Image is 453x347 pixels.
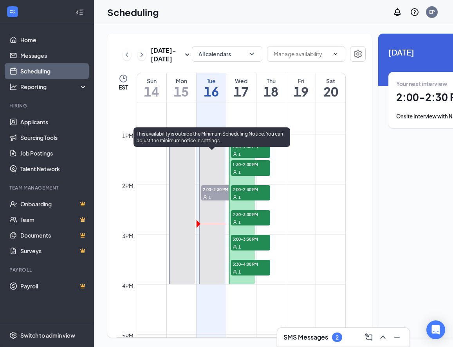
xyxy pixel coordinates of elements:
[233,220,237,225] svg: User
[137,77,166,85] div: Sun
[121,231,135,240] div: 3pm
[119,74,128,83] svg: Clock
[238,170,241,175] span: 1
[123,49,131,61] button: ChevronLeft
[201,185,240,193] span: 2:00-2:30 PM
[231,185,270,193] span: 2:00-2:30 PM
[231,210,270,218] span: 2:30-3:00 PM
[20,145,87,161] a: Job Postings
[20,161,87,177] a: Talent Network
[336,334,339,341] div: 2
[233,152,237,157] svg: User
[391,331,403,343] button: Minimize
[20,32,87,48] a: Home
[353,49,363,59] svg: Settings
[107,5,159,19] h1: Scheduling
[429,9,435,15] div: EP
[20,212,87,227] a: TeamCrown
[426,320,445,339] div: Open Intercom Messenger
[76,8,83,16] svg: Collapse
[392,333,402,342] svg: Minimize
[226,77,256,85] div: Wed
[121,181,135,190] div: 2pm
[134,127,290,147] div: This availability is outside the Minimum Scheduling Notice. You can adjust the minimum notice in ...
[377,331,389,343] button: ChevronUp
[137,73,166,102] a: September 14, 2025
[350,46,366,63] a: Settings
[316,73,345,102] a: September 20, 2025
[209,195,211,200] span: 1
[9,184,86,191] div: Team Management
[167,77,196,85] div: Mon
[20,48,87,63] a: Messages
[286,85,316,98] h1: 19
[20,63,87,79] a: Scheduling
[119,83,128,91] span: EST
[9,267,86,273] div: Payroll
[248,50,256,58] svg: ChevronDown
[378,333,388,342] svg: ChevronUp
[137,49,146,61] button: ChevronRight
[121,131,135,140] div: 1pm
[256,77,286,85] div: Thu
[256,85,286,98] h1: 18
[274,50,329,58] input: Manage availability
[231,260,270,268] span: 3:30-4:00 PM
[123,50,131,59] svg: ChevronLeft
[364,333,374,342] svg: ComposeMessage
[238,244,241,250] span: 1
[226,85,256,98] h1: 17
[182,50,192,59] svg: SmallChevronDown
[238,195,241,200] span: 1
[231,235,270,243] span: 3:00-3:30 PM
[238,269,241,275] span: 1
[226,73,256,102] a: September 17, 2025
[138,50,146,59] svg: ChevronRight
[203,195,208,200] svg: User
[286,73,316,102] a: September 19, 2025
[20,114,87,130] a: Applicants
[167,73,196,102] a: September 15, 2025
[393,7,402,17] svg: Notifications
[20,227,87,243] a: DocumentsCrown
[192,46,262,62] button: All calendarsChevronDown
[167,85,196,98] h1: 15
[256,73,286,102] a: September 18, 2025
[233,170,237,175] svg: User
[9,102,86,109] div: Hiring
[20,331,75,339] div: Switch to admin view
[197,85,226,98] h1: 16
[332,51,339,57] svg: ChevronDown
[233,195,237,200] svg: User
[197,77,226,85] div: Tue
[350,46,366,62] button: Settings
[316,77,345,85] div: Sat
[20,83,88,91] div: Reporting
[20,243,87,259] a: SurveysCrown
[9,331,17,339] svg: Settings
[197,73,226,102] a: September 16, 2025
[20,278,87,294] a: PayrollCrown
[20,196,87,212] a: OnboardingCrown
[231,160,270,168] span: 1:30-2:00 PM
[316,85,345,98] h1: 20
[9,8,16,16] svg: WorkstreamLogo
[137,85,166,98] h1: 14
[151,46,182,63] h3: [DATE] - [DATE]
[286,77,316,85] div: Fri
[283,333,328,342] h3: SMS Messages
[121,281,135,290] div: 4pm
[121,331,135,340] div: 5pm
[238,152,241,157] span: 1
[20,130,87,145] a: Sourcing Tools
[410,7,419,17] svg: QuestionInfo
[363,331,375,343] button: ComposeMessage
[233,270,237,274] svg: User
[238,220,241,225] span: 1
[9,83,17,91] svg: Analysis
[233,245,237,249] svg: User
